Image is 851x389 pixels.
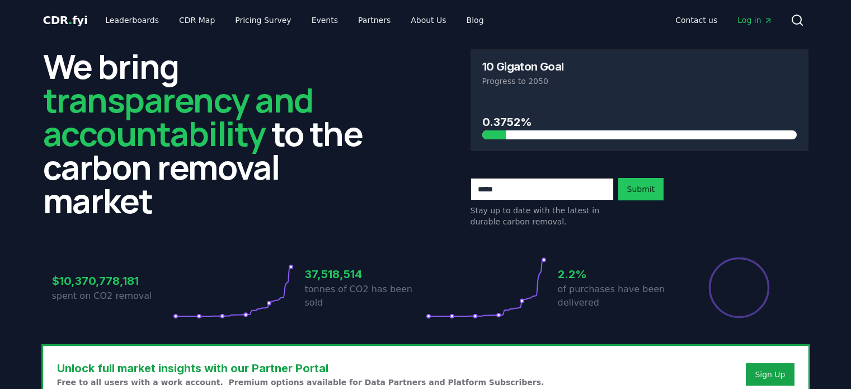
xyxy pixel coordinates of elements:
h3: 10 Gigaton Goal [482,61,564,72]
a: Log in [728,10,781,30]
p: of purchases have been delivered [558,283,679,310]
nav: Main [96,10,492,30]
a: About Us [402,10,455,30]
a: Blog [458,10,493,30]
p: Free to all users with a work account. Premium options available for Data Partners and Platform S... [57,377,544,388]
span: Log in [737,15,772,26]
h3: Unlock full market insights with our Partner Portal [57,360,544,377]
h3: 37,518,514 [305,266,426,283]
a: Sign Up [755,369,785,380]
a: Pricing Survey [226,10,300,30]
a: Events [303,10,347,30]
a: CDR Map [170,10,224,30]
h2: We bring to the carbon removal market [43,49,381,217]
div: Percentage of sales delivered [708,256,770,319]
p: Stay up to date with the latest in durable carbon removal. [471,205,614,227]
h3: $10,370,778,181 [52,273,173,289]
button: Submit [618,178,664,200]
p: tonnes of CO2 has been sold [305,283,426,310]
a: Leaderboards [96,10,168,30]
button: Sign Up [746,363,794,386]
span: . [68,13,72,27]
a: CDR.fyi [43,12,88,28]
p: Progress to 2050 [482,76,797,87]
a: Partners [349,10,399,30]
span: transparency and accountability [43,77,313,156]
nav: Main [666,10,781,30]
h3: 0.3752% [482,114,797,130]
span: CDR fyi [43,13,88,27]
p: spent on CO2 removal [52,289,173,303]
h3: 2.2% [558,266,679,283]
a: Contact us [666,10,726,30]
